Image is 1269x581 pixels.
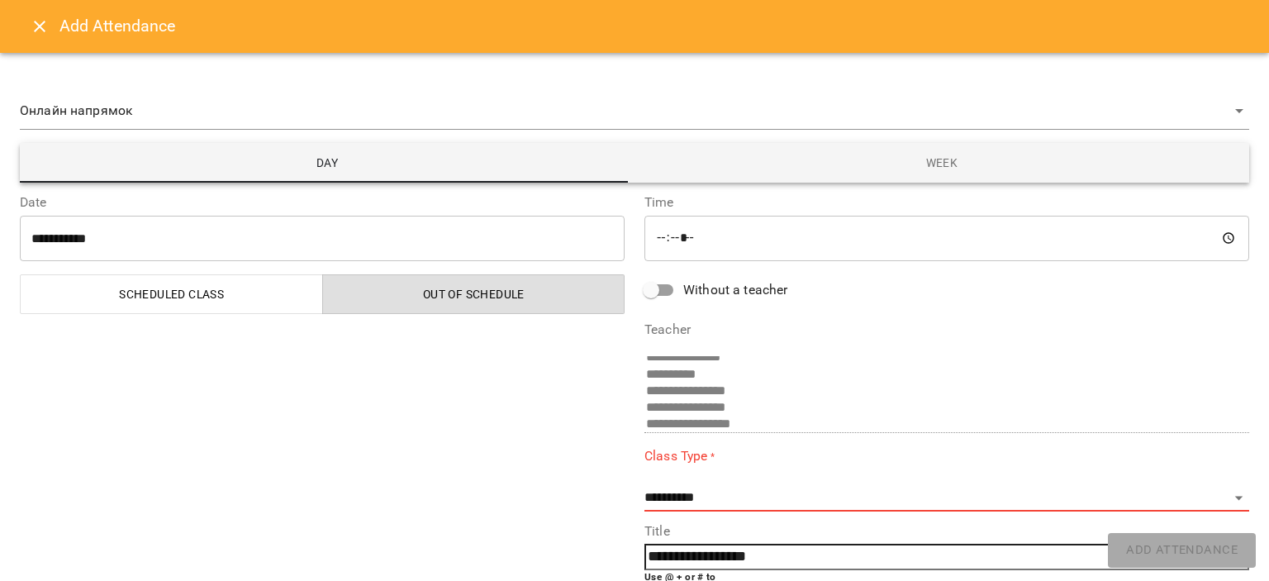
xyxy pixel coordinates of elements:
[644,446,1249,465] label: Class Type
[333,284,615,304] span: Out of Schedule
[644,153,1239,173] span: Week
[644,525,1249,538] label: Title
[20,101,1229,121] span: Онлайн напрямок
[644,323,1249,336] label: Teacher
[20,7,59,46] button: Close
[59,13,176,39] h6: Add Attendance
[20,274,323,314] button: Scheduled class
[30,153,625,173] span: Day
[683,280,788,300] span: Without a teacher
[322,274,625,314] button: Out of Schedule
[31,284,313,304] span: Scheduled class
[644,196,1249,209] label: Time
[20,196,625,209] label: Date
[20,93,1249,130] div: Онлайн напрямок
